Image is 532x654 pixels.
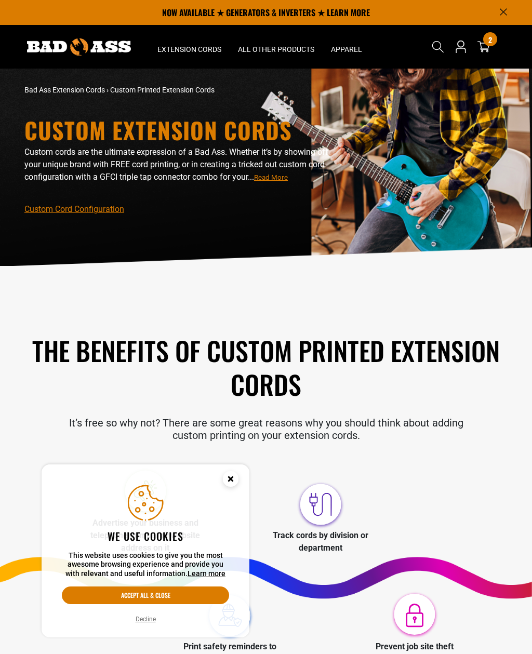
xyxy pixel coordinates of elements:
[42,464,249,638] aside: Cookie Consent
[149,25,230,69] summary: Extension Cords
[24,86,105,94] a: Bad Ass Extension Cords
[24,85,341,96] nav: breadcrumbs
[260,529,381,554] p: Track cords by division or department
[354,640,475,653] p: Prevent job site theft
[323,25,370,69] summary: Apparel
[188,569,225,578] a: Learn more
[27,38,131,56] img: Bad Ass Extension Cords
[24,119,341,142] h1: Custom Extension Cords
[62,551,229,579] p: This website uses cookies to give you the most awesome browsing experience and provide you with r...
[157,45,221,54] span: Extension Cords
[296,480,345,529] img: Track
[24,204,124,214] a: Custom Cord Configuration
[238,45,314,54] span: All Other Products
[132,614,159,624] button: Decline
[430,38,446,55] summary: Search
[24,417,508,442] p: It’s free so why not? There are some great reasons why you should think about adding custom print...
[230,25,323,69] summary: All Other Products
[110,86,215,94] span: Custom Printed Extension Cords
[62,586,229,604] button: Accept all & close
[488,36,492,44] span: 2
[254,173,288,181] span: Read More
[62,529,229,543] h2: We use cookies
[390,591,440,640] img: Prevent
[331,45,362,54] span: Apparel
[107,86,109,94] span: ›
[24,146,341,183] p: Custom cords are the ultimate expression of a Bad Ass. Whether it’s by showing off your unique br...
[24,333,508,401] h2: The Benefits of Custom Printed Extension Cords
